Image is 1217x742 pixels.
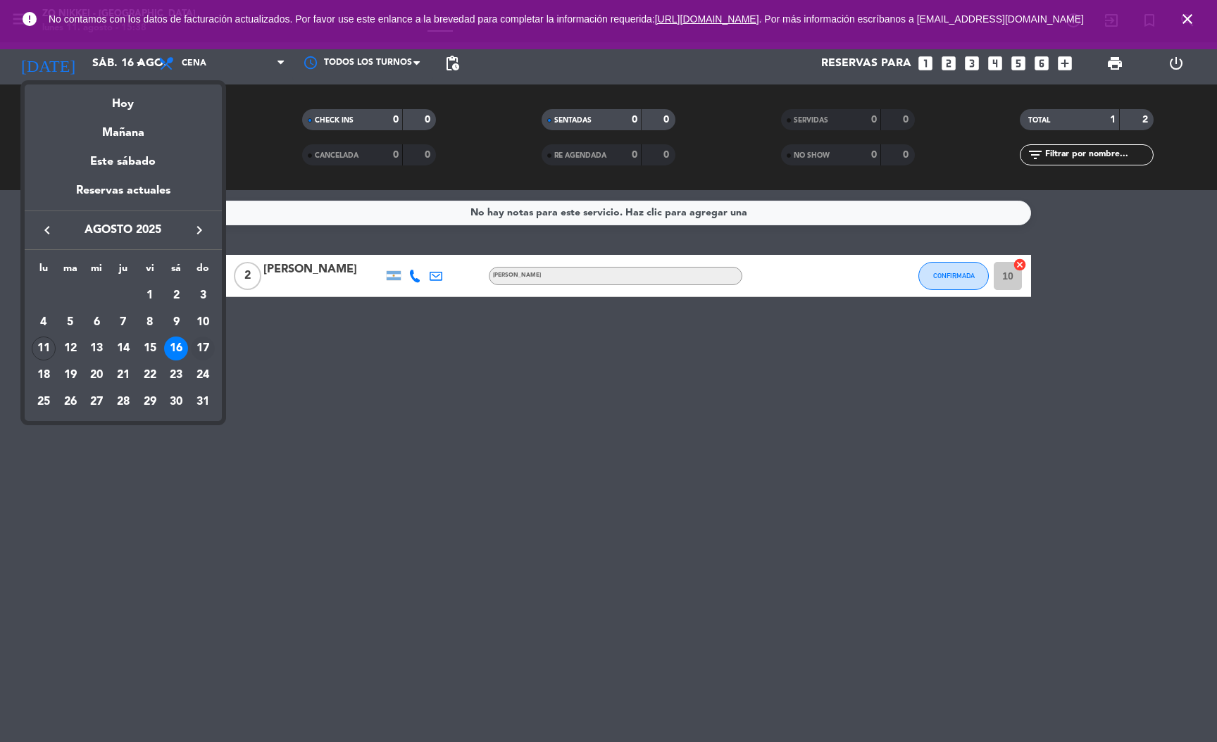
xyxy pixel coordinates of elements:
[110,309,137,336] td: 7 de agosto de 2025
[163,309,190,336] td: 9 de agosto de 2025
[85,390,108,414] div: 27
[189,362,216,389] td: 24 de agosto de 2025
[189,335,216,362] td: 17 de agosto de 2025
[164,390,188,414] div: 30
[191,310,215,334] div: 10
[164,284,188,308] div: 2
[189,389,216,415] td: 31 de agosto de 2025
[110,260,137,282] th: jueves
[39,222,56,239] i: keyboard_arrow_left
[137,362,163,389] td: 22 de agosto de 2025
[111,310,135,334] div: 7
[30,389,57,415] td: 25 de agosto de 2025
[57,389,84,415] td: 26 de agosto de 2025
[32,310,56,334] div: 4
[25,142,222,182] div: Este sábado
[111,363,135,387] div: 21
[138,310,162,334] div: 8
[85,337,108,360] div: 13
[32,337,56,360] div: 11
[137,335,163,362] td: 15 de agosto de 2025
[189,282,216,309] td: 3 de agosto de 2025
[137,260,163,282] th: viernes
[32,363,56,387] div: 18
[111,390,135,414] div: 28
[163,362,190,389] td: 23 de agosto de 2025
[138,337,162,360] div: 15
[57,309,84,336] td: 5 de agosto de 2025
[110,335,137,362] td: 14 de agosto de 2025
[85,363,108,387] div: 20
[25,84,222,113] div: Hoy
[163,260,190,282] th: sábado
[110,362,137,389] td: 21 de agosto de 2025
[189,309,216,336] td: 10 de agosto de 2025
[30,335,57,362] td: 11 de agosto de 2025
[25,182,222,210] div: Reservas actuales
[138,390,162,414] div: 29
[83,362,110,389] td: 20 de agosto de 2025
[25,113,222,142] div: Mañana
[58,390,82,414] div: 26
[83,335,110,362] td: 13 de agosto de 2025
[163,389,190,415] td: 30 de agosto de 2025
[164,363,188,387] div: 23
[191,363,215,387] div: 24
[191,284,215,308] div: 3
[83,260,110,282] th: miércoles
[60,221,187,239] span: agosto 2025
[58,337,82,360] div: 12
[58,310,82,334] div: 5
[57,260,84,282] th: martes
[191,337,215,360] div: 17
[163,282,190,309] td: 2 de agosto de 2025
[83,389,110,415] td: 27 de agosto de 2025
[58,363,82,387] div: 19
[30,309,57,336] td: 4 de agosto de 2025
[191,390,215,414] div: 31
[85,310,108,334] div: 6
[57,335,84,362] td: 12 de agosto de 2025
[30,362,57,389] td: 18 de agosto de 2025
[137,282,163,309] td: 1 de agosto de 2025
[138,284,162,308] div: 1
[110,389,137,415] td: 28 de agosto de 2025
[191,222,208,239] i: keyboard_arrow_right
[30,260,57,282] th: lunes
[137,389,163,415] td: 29 de agosto de 2025
[138,363,162,387] div: 22
[137,309,163,336] td: 8 de agosto de 2025
[57,362,84,389] td: 19 de agosto de 2025
[111,337,135,360] div: 14
[164,310,188,334] div: 9
[163,335,190,362] td: 16 de agosto de 2025
[164,337,188,360] div: 16
[83,309,110,336] td: 6 de agosto de 2025
[35,221,60,239] button: keyboard_arrow_left
[187,221,212,239] button: keyboard_arrow_right
[32,390,56,414] div: 25
[189,260,216,282] th: domingo
[30,282,137,309] td: AGO.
